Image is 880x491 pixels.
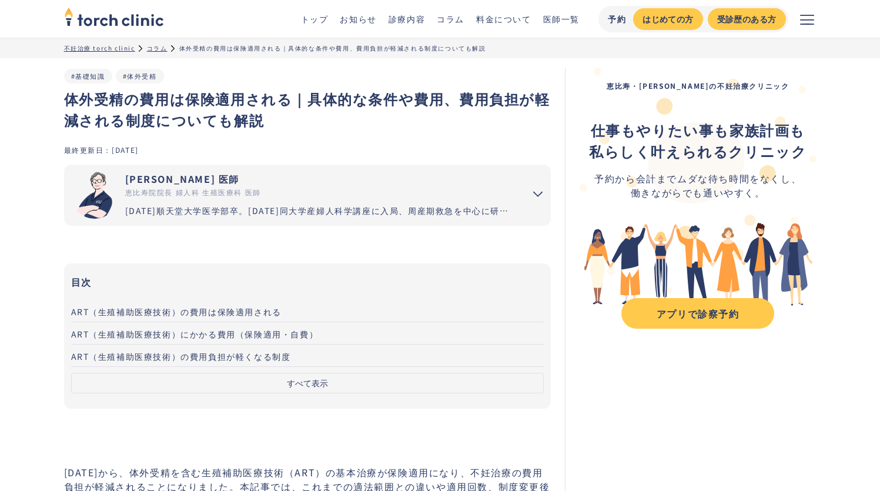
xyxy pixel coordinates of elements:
[71,322,544,345] a: ART（生殖補助医療技術）にかかる費用（保険適用・自費）
[64,88,551,131] h1: 体外受精の費用は保険適用される｜具体的な条件や費用、費用負担が軽減される制度についても解説
[589,119,807,162] div: ‍ ‍
[64,165,516,226] a: [PERSON_NAME] 医師 恵比寿院院長 婦人科 生殖医療科 医師 [DATE]順天堂大学医学部卒。[DATE]同大学産婦人科学講座に入局、周産期救急を中心に研鑽を重ねる。[DATE]国内...
[125,205,516,217] div: [DATE]順天堂大学医学部卒。[DATE]同大学産婦人科学講座に入局、周産期救急を中心に研鑽を重ねる。[DATE]国内有数の不妊治療施設セントマザー産婦人科医院で、女性不妊症のみでなく男性不妊...
[147,44,168,52] a: コラム
[389,13,425,25] a: 診療内容
[112,145,139,155] div: [DATE]
[632,306,764,320] div: アプリで診察予約
[71,300,544,322] a: ART（生殖補助医療技術）の費用は保険適用される
[633,8,702,30] a: はじめての方
[64,145,112,155] div: 最終更新日：
[125,172,516,186] div: [PERSON_NAME] 医師
[589,171,807,199] div: 予約から会計までムダな待ち時間をなくし、 働きながらでも通いやすく。
[71,373,544,393] button: すべて表示
[64,165,551,226] summary: 市山 卓彦 [PERSON_NAME] 医師 恵比寿院院長 婦人科 生殖医療科 医師 [DATE]順天堂大学医学部卒。[DATE]同大学産婦人科学講座に入局、周産期救急を中心に研鑽を重ねる。[D...
[71,71,105,81] a: #基礎知識
[64,44,135,52] a: 不妊治療 torch clinic
[589,141,807,161] strong: 私らしく叶えられるクリニック
[340,13,376,25] a: お知らせ
[643,13,693,25] div: はじめての方
[476,13,531,25] a: 料金について
[71,273,544,290] h3: 目次
[71,172,118,219] img: 市山 卓彦
[607,81,789,91] strong: 恵比寿・[PERSON_NAME]の不妊治療クリニック
[123,71,157,81] a: #体外受精
[64,4,164,29] img: torch clinic
[717,13,777,25] div: 受診歴のある方
[301,13,329,25] a: トップ
[64,44,817,52] ul: パンくずリスト
[608,13,626,25] div: 予約
[125,187,516,198] div: 恵比寿院院長 婦人科 生殖医療科 医師
[543,13,580,25] a: 医師一覧
[64,8,164,29] a: home
[591,119,805,140] strong: 仕事もやりたい事も家族計画も
[179,44,486,52] div: 体外受精の費用は保険適用される｜具体的な条件や費用、費用負担が軽減される制度についても解説
[71,328,319,340] span: ART（生殖補助医療技術）にかかる費用（保険適用・自費）
[621,298,774,329] a: アプリで診察予約
[71,306,282,318] span: ART（生殖補助医療技術）の費用は保険適用される
[71,345,544,367] a: ART（生殖補助医療技術）の費用負担が軽くなる制度
[71,350,291,362] span: ART（生殖補助医療技術）の費用負担が軽くなる制度
[708,8,786,30] a: 受診歴のある方
[437,13,464,25] a: コラム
